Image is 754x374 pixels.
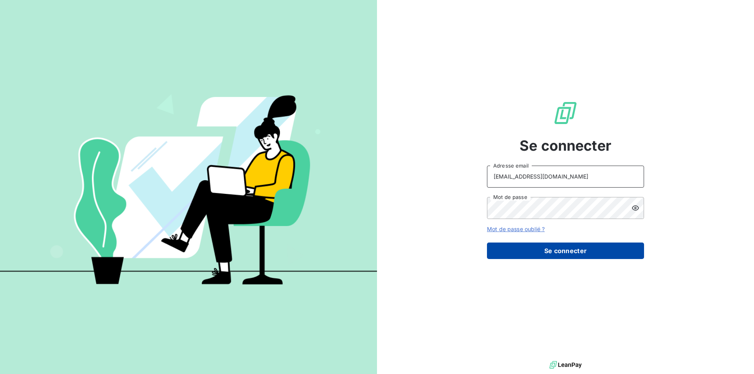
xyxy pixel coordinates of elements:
[487,243,644,259] button: Se connecter
[549,359,582,371] img: logo
[487,226,545,232] a: Mot de passe oublié ?
[520,135,611,156] span: Se connecter
[553,100,578,126] img: Logo LeanPay
[487,166,644,188] input: placeholder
